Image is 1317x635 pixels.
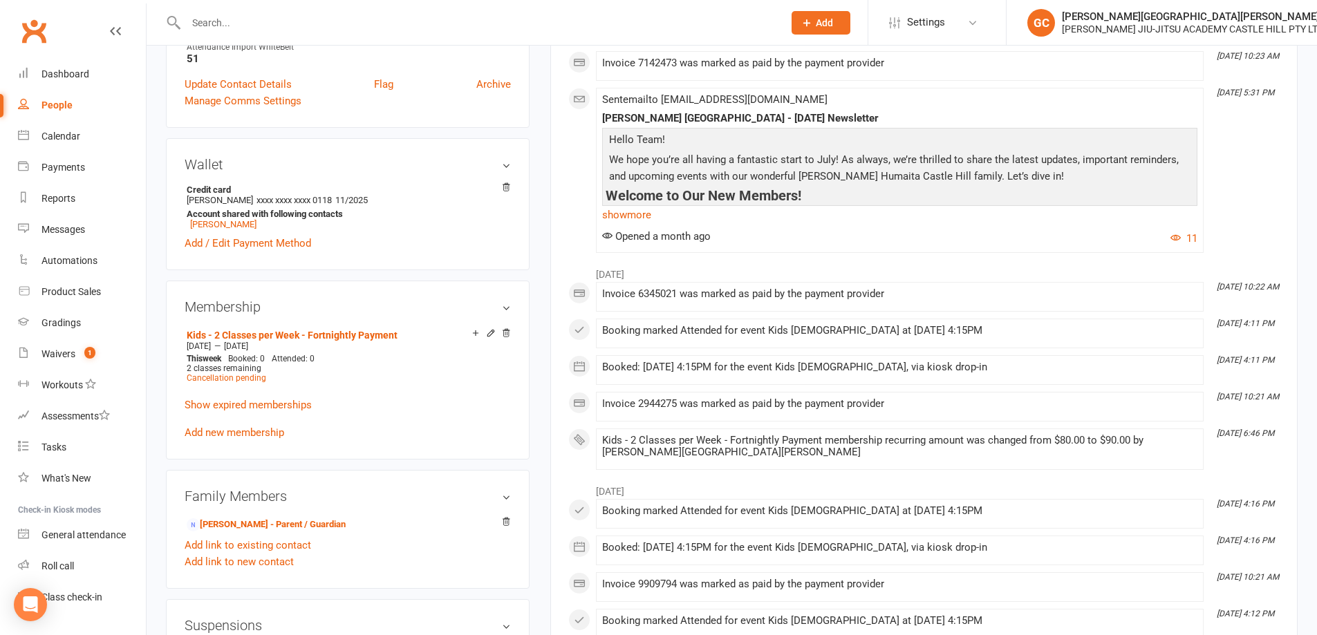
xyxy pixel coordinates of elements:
a: Cancellation pending [187,373,266,383]
a: Class kiosk mode [18,582,146,613]
h3: Membership [185,299,511,314]
span: Attended: 0 [272,354,315,363]
div: Open Intercom Messenger [14,588,47,621]
p: We hope you’re all having a fantastic start to July! As always, we’re thrilled to share the lates... [606,151,1194,188]
div: People [41,99,73,111]
div: Calendar [41,131,80,142]
div: week [183,354,225,363]
a: Roll call [18,551,146,582]
a: General attendance kiosk mode [18,520,146,551]
span: Booked: 0 [228,354,265,363]
a: Waivers 1 [18,339,146,370]
span: 2 classes remaining [187,363,261,373]
div: Invoice 6345021 was marked as paid by the payment provider [602,288,1197,300]
div: Booking marked Attended for event Kids [DEMOGRAPHIC_DATA] at [DATE] 4:15PM [602,325,1197,337]
a: Flag [374,76,393,93]
a: [PERSON_NAME] - Parent / Guardian [187,518,346,532]
h4: Welcome to Our New Members! [606,188,1194,203]
span: Settings [907,7,945,38]
a: Automations [18,245,146,276]
a: People [18,90,146,121]
a: Add link to existing contact [185,537,311,553]
li: [DATE] [568,477,1280,499]
div: Invoice 2944275 was marked as paid by the payment provider [602,398,1197,410]
div: Booked: [DATE] 4:15PM for the event Kids [DEMOGRAPHIC_DATA], via kiosk drop-in [602,361,1197,373]
a: Reports [18,183,146,214]
div: Invoice 9909794 was marked as paid by the payment provider [602,578,1197,590]
strong: 51 [187,53,511,65]
div: Attendance Import WhiteBelt [187,41,511,54]
a: Dashboard [18,59,146,90]
i: [DATE] 4:12 PM [1217,609,1274,618]
span: [DATE] [187,341,211,351]
p: Hello Team! [606,131,1194,151]
a: Show expired memberships [185,399,312,411]
div: Gradings [41,317,81,328]
div: Dashboard [41,68,89,79]
a: Add new membership [185,426,284,439]
button: Add [792,11,850,35]
div: Product Sales [41,286,101,297]
input: Search... [182,13,774,32]
div: Assessments [41,410,110,421]
div: Class check-in [41,591,102,603]
strong: Account shared with following contacts [187,209,504,219]
i: [DATE] 10:21 AM [1217,572,1279,582]
div: Tasks [41,442,66,453]
a: Archive [476,76,511,93]
i: [DATE] 5:31 PM [1217,88,1274,97]
div: Kids - 2 Classes per Week - Fortnightly Payment membership recurring amount was changed from $80.... [602,435,1197,458]
div: [PERSON_NAME] [GEOGRAPHIC_DATA] - [DATE] Newsletter [602,113,1197,124]
div: Booking marked Attended for event Kids [DEMOGRAPHIC_DATA] at [DATE] 4:15PM [602,615,1197,627]
a: Gradings [18,307,146,339]
span: 11/2025 [335,195,368,205]
span: [DATE] [224,341,248,351]
i: [DATE] 10:21 AM [1217,392,1279,401]
a: Kids - 2 Classes per Week - Fortnightly Payment [187,330,398,341]
i: [DATE] 4:11 PM [1217,319,1274,328]
li: [DATE] [568,260,1280,282]
div: — [183,341,511,352]
a: Tasks [18,432,146,463]
div: GC [1027,9,1055,37]
a: Messages [18,214,146,245]
i: [DATE] 10:22 AM [1217,282,1279,292]
h3: Family Members [185,489,511,504]
li: [PERSON_NAME] [185,182,511,231]
div: Workouts [41,379,83,390]
div: Reports [41,193,75,204]
a: Payments [18,152,146,183]
i: [DATE] 6:46 PM [1217,428,1274,438]
div: What's New [41,473,91,484]
div: Messages [41,224,85,235]
a: What's New [18,463,146,494]
div: Booked: [DATE] 4:15PM for the event Kids [DEMOGRAPHIC_DATA], via kiosk drop-in [602,542,1197,553]
div: General attendance [41,529,126,540]
span: Opened a month ago [602,230,711,243]
h3: Wallet [185,157,511,172]
a: Add / Edit Payment Method [185,235,311,252]
span: xxxx xxxx xxxx 0118 [256,195,332,205]
a: Manage Comms Settings [185,93,301,109]
a: Product Sales [18,276,146,307]
a: Update Contact Details [185,76,292,93]
a: [PERSON_NAME] [190,219,256,229]
div: Waivers [41,348,75,359]
i: [DATE] 4:11 PM [1217,355,1274,365]
i: [DATE] 10:23 AM [1217,51,1279,61]
a: Add link to new contact [185,553,294,570]
div: Invoice 7142473 was marked as paid by the payment provider [602,57,1197,69]
button: 11 [1170,230,1197,247]
span: Sent email to [EMAIL_ADDRESS][DOMAIN_NAME] [602,93,828,106]
a: Assessments [18,401,146,432]
span: This [187,354,203,363]
a: Workouts [18,370,146,401]
div: Payments [41,162,85,173]
a: Clubworx [17,14,51,48]
strong: Credit card [187,184,504,195]
a: show more [602,205,1197,225]
div: Booking marked Attended for event Kids [DEMOGRAPHIC_DATA] at [DATE] 4:15PM [602,505,1197,517]
i: [DATE] 4:16 PM [1217,499,1274,509]
span: 1 [84,347,95,359]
